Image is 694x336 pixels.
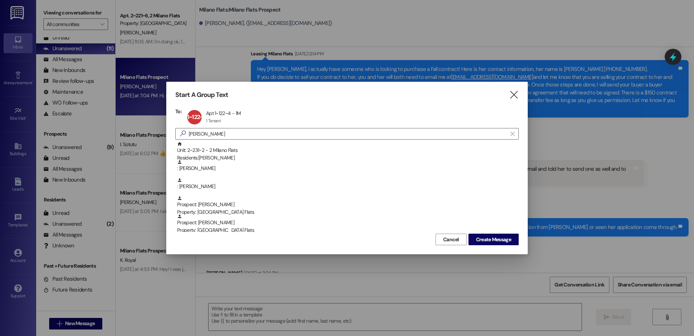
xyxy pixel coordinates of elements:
[177,141,519,162] div: Unit: 2~231~2 - 2 Milano Flats
[177,154,519,162] div: Residents: [PERSON_NAME]
[206,118,221,124] div: 1 Tenant
[177,160,519,172] div: : [PERSON_NAME]
[206,110,241,116] div: Apt 1~122~4 - 1M
[175,108,182,115] h3: To:
[177,196,519,216] div: Prospect: [PERSON_NAME]
[177,178,519,190] div: : [PERSON_NAME]
[177,130,189,137] i: 
[177,214,519,234] div: Prospect: [PERSON_NAME]
[187,113,206,121] span: 1~122~4
[177,208,519,216] div: Property: [GEOGRAPHIC_DATA] Flats
[509,91,519,99] i: 
[175,178,519,196] div: : [PERSON_NAME]
[189,129,507,139] input: Search for any contact or apartment
[175,214,519,232] div: Prospect: [PERSON_NAME]Property: [GEOGRAPHIC_DATA] Flats
[175,160,519,178] div: : [PERSON_NAME]
[175,141,519,160] div: Unit: 2~231~2 - 2 Milano FlatsResidents:[PERSON_NAME]
[436,234,467,245] button: Cancel
[510,131,514,137] i: 
[507,128,518,139] button: Clear text
[476,236,511,243] span: Create Message
[175,196,519,214] div: Prospect: [PERSON_NAME]Property: [GEOGRAPHIC_DATA] Flats
[177,226,519,234] div: Property: [GEOGRAPHIC_DATA] Flats
[443,236,459,243] span: Cancel
[175,91,228,99] h3: Start A Group Text
[468,234,519,245] button: Create Message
